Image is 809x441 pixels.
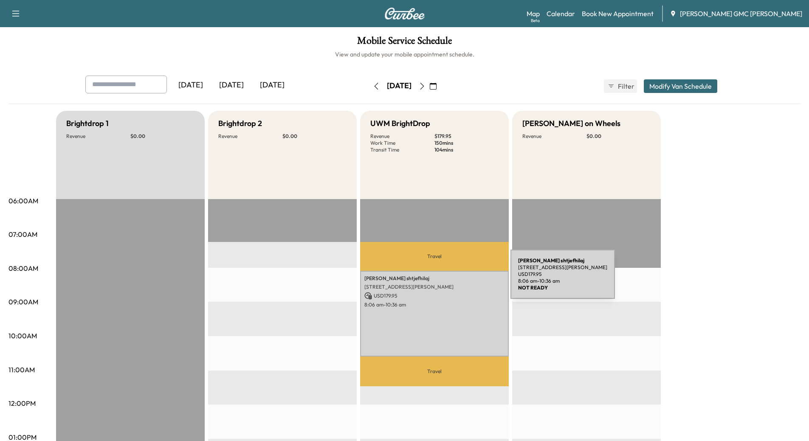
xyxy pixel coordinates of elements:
[547,8,575,19] a: Calendar
[66,118,109,129] h5: Brightdrop 1
[130,133,194,140] p: $ 0.00
[522,118,620,129] h5: [PERSON_NAME] on Wheels
[531,17,540,24] div: Beta
[586,133,651,140] p: $ 0.00
[527,8,540,19] a: MapBeta
[370,146,434,153] p: Transit Time
[218,118,262,129] h5: Brightdrop 2
[680,8,802,19] span: [PERSON_NAME] GMC [PERSON_NAME]
[8,229,37,239] p: 07:00AM
[644,79,717,93] button: Modify Van Schedule
[370,133,434,140] p: Revenue
[370,118,430,129] h5: UWM BrightDrop
[434,140,499,146] p: 150 mins
[8,398,36,408] p: 12:00PM
[66,133,130,140] p: Revenue
[370,140,434,146] p: Work Time
[582,8,654,19] a: Book New Appointment
[8,263,38,273] p: 08:00AM
[218,133,282,140] p: Revenue
[522,133,586,140] p: Revenue
[360,357,509,386] p: Travel
[252,76,293,95] div: [DATE]
[604,79,637,93] button: Filter
[8,365,35,375] p: 11:00AM
[282,133,347,140] p: $ 0.00
[364,275,505,282] p: [PERSON_NAME] shtjefhilaj
[8,36,801,50] h1: Mobile Service Schedule
[8,297,38,307] p: 09:00AM
[360,242,509,271] p: Travel
[8,196,38,206] p: 06:00AM
[364,284,505,290] p: [STREET_ADDRESS][PERSON_NAME]
[618,81,633,91] span: Filter
[384,8,425,20] img: Curbee Logo
[434,146,499,153] p: 104 mins
[8,331,37,341] p: 10:00AM
[434,133,499,140] p: $ 179.95
[8,50,801,59] h6: View and update your mobile appointment schedule.
[170,76,211,95] div: [DATE]
[364,301,505,308] p: 8:06 am - 10:36 am
[387,81,412,91] div: [DATE]
[211,76,252,95] div: [DATE]
[364,292,505,300] p: USD 179.95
